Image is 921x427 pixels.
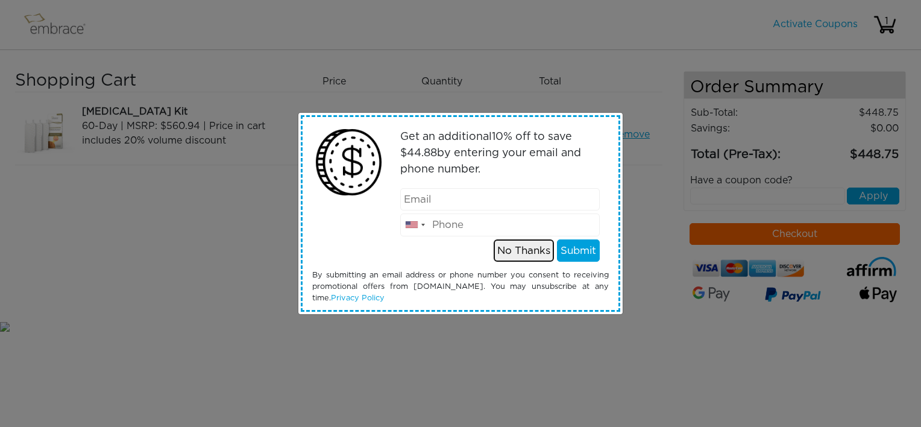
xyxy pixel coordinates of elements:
[331,294,385,302] a: Privacy Policy
[400,188,600,211] input: Email
[309,123,388,202] img: money2.png
[401,214,429,236] div: United States: +1
[494,239,554,262] button: No Thanks
[400,129,600,178] p: Get an additional % off to save $ by entering your email and phone number.
[492,131,503,142] span: 10
[407,148,437,159] span: 44.88
[557,239,600,262] button: Submit
[400,213,600,236] input: Phone
[303,270,618,305] div: By submitting an email address or phone number you consent to receiving promotional offers from [...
